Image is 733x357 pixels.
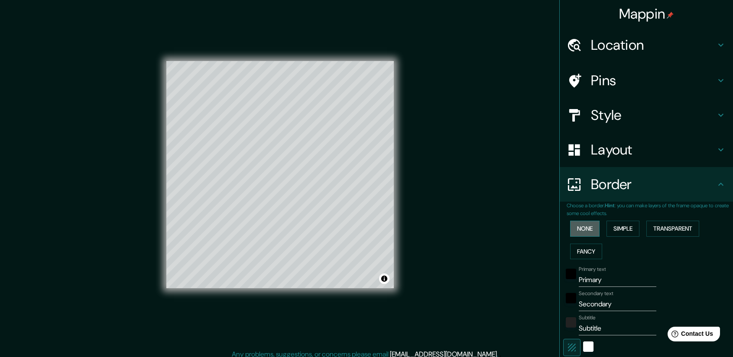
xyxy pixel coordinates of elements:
[570,221,600,237] button: None
[560,63,733,98] div: Pins
[566,293,576,303] button: black
[591,72,716,89] h4: Pins
[579,290,613,297] label: Secondary text
[579,314,596,322] label: Subtitle
[619,5,674,23] h4: Mappin
[591,141,716,158] h4: Layout
[560,132,733,167] div: Layout
[566,317,576,328] button: color-222222
[567,202,733,217] p: Choose a border. : you can make layers of the frame opaque to create some cool effects.
[591,176,716,193] h4: Border
[591,106,716,124] h4: Style
[379,273,389,284] button: Toggle attribution
[570,244,602,260] button: Fancy
[583,341,594,352] button: white
[560,28,733,62] div: Location
[560,167,733,202] div: Border
[579,266,606,273] label: Primary text
[605,202,615,209] b: Hint
[560,98,733,132] div: Style
[646,221,699,237] button: Transparent
[591,36,716,54] h4: Location
[667,12,674,19] img: pin-icon.png
[656,323,723,347] iframe: Help widget launcher
[607,221,639,237] button: Simple
[566,269,576,279] button: black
